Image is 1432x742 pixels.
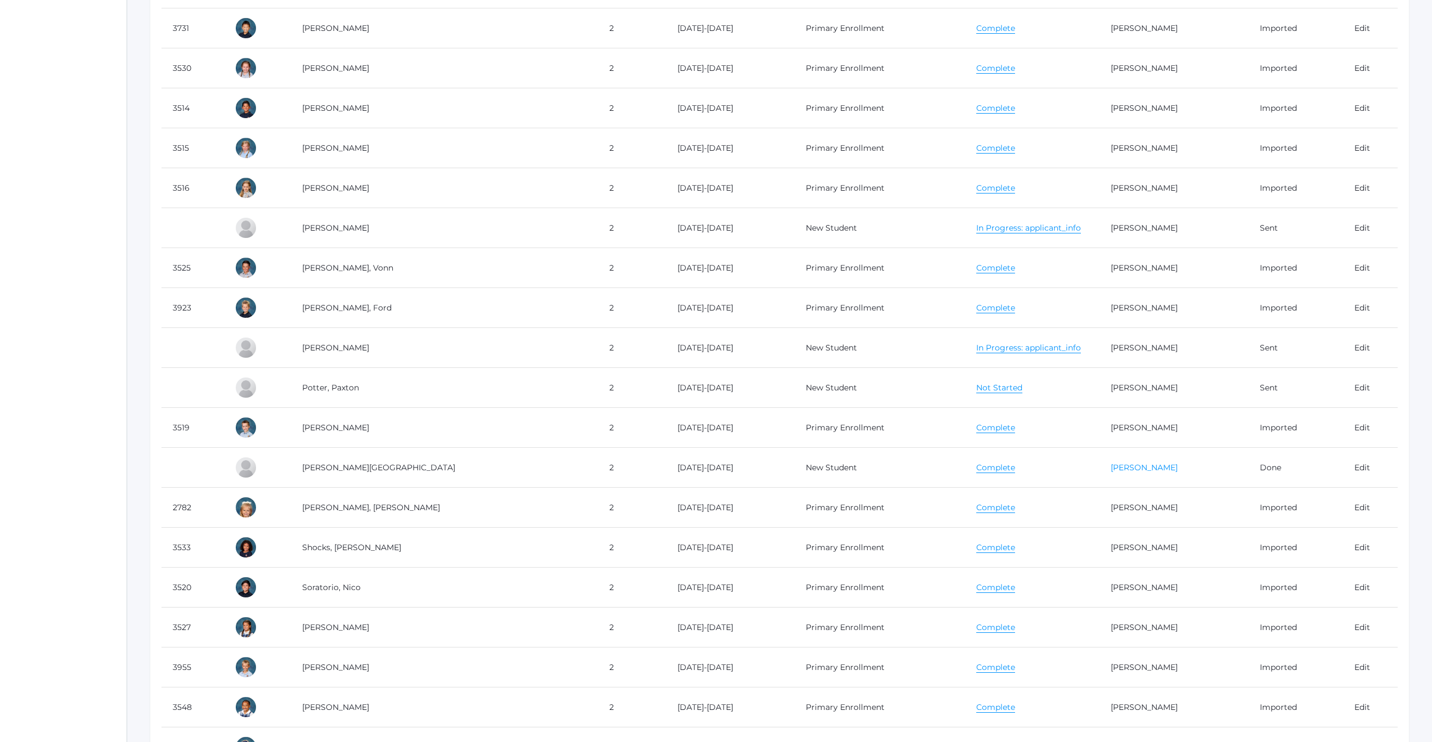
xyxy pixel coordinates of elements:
a: Edit [1354,63,1370,73]
td: Imported [1249,168,1343,208]
td: Potter, Paxton [291,368,598,408]
td: Imported [1249,88,1343,128]
td: 2 [598,288,666,328]
td: Imported [1249,687,1343,727]
a: Complete [976,303,1015,313]
a: In Progress: applicant_info [976,223,1081,233]
td: 2 [598,608,666,647]
a: Edit [1354,303,1370,313]
a: Complete [976,502,1015,513]
td: [DATE]-[DATE] [666,168,794,208]
td: 2 [598,168,666,208]
a: Complete [976,542,1015,553]
a: [PERSON_NAME] [1111,702,1178,712]
a: In Progress: applicant_info [976,343,1081,353]
td: [DATE]-[DATE] [666,528,794,568]
td: [DATE]-[DATE] [666,368,794,408]
a: Soratorio, Nico [302,582,361,592]
td: 3548 [161,687,223,727]
td: Primary Enrollment [794,168,965,208]
td: 2 [598,528,666,568]
td: Imported [1249,528,1343,568]
div: Sonny La Rosa [235,97,257,119]
a: [PERSON_NAME] [302,662,369,672]
a: Complete [976,582,1015,593]
td: [DATE]-[DATE] [666,488,794,528]
a: Complete [976,143,1015,154]
td: [DATE]-[DATE] [666,448,794,488]
td: 2 [598,568,666,608]
td: [DATE]-[DATE] [666,208,794,248]
div: John Ip [235,17,257,39]
a: Edit [1354,542,1370,552]
a: Complete [976,263,1015,273]
td: Sent [1249,208,1343,248]
td: 3520 [161,568,223,608]
a: Complete [976,622,1015,633]
a: [PERSON_NAME] [1111,303,1178,313]
a: [PERSON_NAME] [1111,103,1178,113]
a: Edit [1354,582,1370,592]
td: New Student [794,328,965,368]
td: 3519 [161,408,223,448]
a: Edit [1354,383,1370,393]
td: 3530 [161,48,223,88]
a: [PERSON_NAME] [1111,542,1178,552]
td: Imported [1249,48,1343,88]
td: Primary Enrollment [794,568,965,608]
a: [PERSON_NAME] [302,622,369,632]
div: Vonn Mansi [235,257,257,279]
td: [PERSON_NAME] [291,328,598,368]
td: 2 [598,8,666,48]
td: [DATE]-[DATE] [666,248,794,288]
td: [DATE]-[DATE] [666,687,794,727]
a: Edit [1354,23,1370,33]
td: Done [1249,448,1343,488]
td: [DATE]-[DATE] [666,88,794,128]
td: 2 [598,488,666,528]
a: Edit [1354,462,1370,473]
td: 3515 [161,128,223,168]
a: [PERSON_NAME], Ford [302,303,392,313]
a: [PERSON_NAME], [PERSON_NAME] [302,502,440,512]
a: [PERSON_NAME] [302,183,369,193]
td: 2 [598,248,666,288]
div: Ryanne Jaedtke [235,57,257,79]
td: New Student [794,448,965,488]
a: Complete [976,23,1015,34]
td: [DATE]-[DATE] [666,568,794,608]
td: 2 [598,368,666,408]
td: 2 [598,88,666,128]
a: [PERSON_NAME] [302,63,369,73]
td: 3533 [161,528,223,568]
td: [DATE]-[DATE] [666,647,794,687]
a: [PERSON_NAME] [1111,582,1178,592]
a: Not Started [976,383,1022,393]
td: [DATE]-[DATE] [666,408,794,448]
a: Edit [1354,622,1370,632]
a: [PERSON_NAME] [1111,462,1178,473]
a: [PERSON_NAME] [1111,502,1178,512]
td: 2 [598,128,666,168]
td: 2 [598,647,666,687]
div: Luca Shocks [235,536,257,559]
td: Primary Enrollment [794,408,965,448]
td: 2 [598,448,666,488]
a: [PERSON_NAME] [1111,422,1178,433]
td: 3514 [161,88,223,128]
a: [PERSON_NAME] [1111,223,1178,233]
div: Daniel Sandeman [235,416,257,439]
a: [PERSON_NAME] [1111,63,1178,73]
a: Edit [1354,183,1370,193]
td: [DATE]-[DATE] [666,8,794,48]
a: Edit [1354,143,1370,153]
a: Complete [976,63,1015,74]
a: [PERSON_NAME] [1111,662,1178,672]
td: Primary Enrollment [794,88,965,128]
td: [PERSON_NAME][GEOGRAPHIC_DATA] [291,448,598,488]
td: Primary Enrollment [794,647,965,687]
td: Imported [1249,128,1343,168]
td: Imported [1249,8,1343,48]
a: [PERSON_NAME] [1111,622,1178,632]
a: Edit [1354,422,1370,433]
